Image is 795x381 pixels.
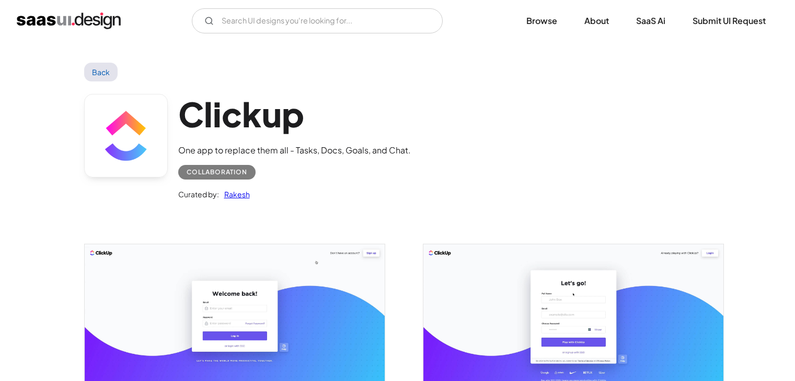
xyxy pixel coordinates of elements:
h1: Clickup [178,94,411,134]
a: SaaS Ai [624,9,678,32]
a: About [572,9,621,32]
a: Submit UI Request [680,9,778,32]
div: Collaboration [187,166,247,178]
div: Curated by: [178,188,219,200]
a: home [17,13,121,29]
a: Back [84,63,118,81]
div: One app to replace them all - Tasks, Docs, Goals, and Chat. [178,144,411,157]
input: Search UI designs you're looking for... [192,8,443,33]
a: Browse [514,9,570,32]
a: Rakesh [219,188,250,200]
form: Email Form [192,8,443,33]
